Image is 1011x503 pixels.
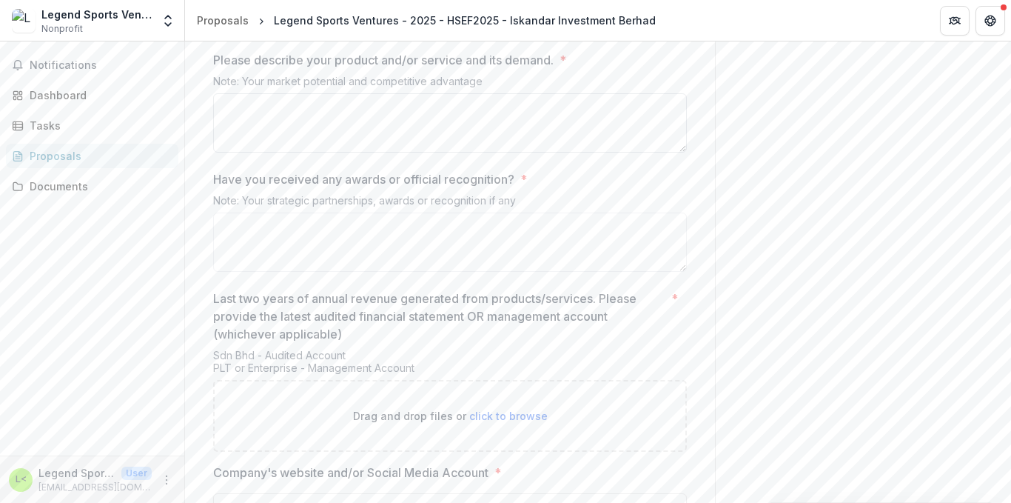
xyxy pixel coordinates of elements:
[191,10,255,31] a: Proposals
[213,194,687,213] div: Note: Your strategic partnerships, awards or recognition if any
[197,13,249,28] div: Proposals
[30,179,167,194] div: Documents
[38,481,152,494] p: [EMAIL_ADDRESS][DOMAIN_NAME]
[213,51,554,69] p: Please describe your product and/or service and its demand.
[469,410,548,422] span: click to browse
[30,118,167,133] div: Tasks
[213,75,687,93] div: Note: Your market potential and competitive advantage
[6,174,178,199] a: Documents
[30,148,167,164] div: Proposals
[975,6,1005,36] button: Get Help
[41,22,83,36] span: Nonprofit
[213,464,488,482] p: Company's website and/or Social Media Account
[353,408,548,424] p: Drag and drop files or
[30,59,172,72] span: Notifications
[30,87,167,103] div: Dashboard
[213,349,687,380] div: Sdn Bhd - Audited Account PLT or Enterprise - Management Account
[158,6,178,36] button: Open entity switcher
[16,475,27,484] div: Legend Sports <legendsportsventures@gmail.com>
[6,144,178,168] a: Proposals
[12,9,36,33] img: Legend Sports Ventures
[191,10,662,31] nav: breadcrumb
[213,170,514,188] p: Have you received any awards or official recognition?
[6,53,178,77] button: Notifications
[940,6,970,36] button: Partners
[6,113,178,138] a: Tasks
[6,83,178,107] a: Dashboard
[41,7,152,22] div: Legend Sports Ventures
[274,13,656,28] div: Legend Sports Ventures - 2025 - HSEF2025 - Iskandar Investment Berhad
[213,290,665,343] p: Last two years of annual revenue generated from products/services. Please provide the latest audi...
[121,467,152,480] p: User
[38,465,115,481] p: Legend Sports <[EMAIL_ADDRESS][DOMAIN_NAME]>
[158,471,175,489] button: More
